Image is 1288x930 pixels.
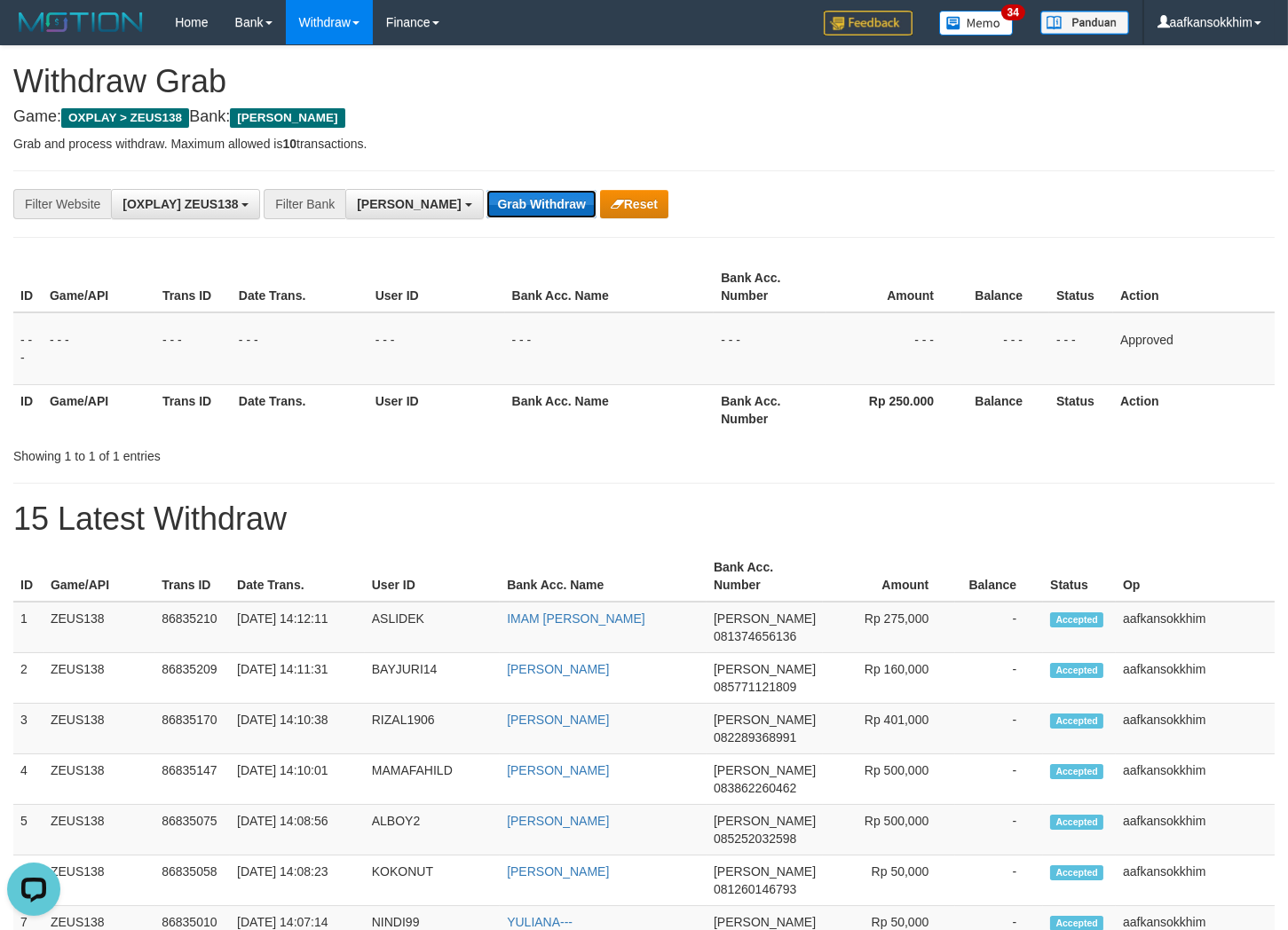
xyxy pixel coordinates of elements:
[823,653,955,704] td: Rp 160,000
[1001,4,1025,20] span: 34
[955,551,1043,602] th: Balance
[714,629,796,643] span: Copy 081374656136 to clipboard
[1049,262,1113,312] th: Status
[1116,602,1275,653] td: aafkansokkhim
[1050,612,1103,627] span: Accepted
[714,882,796,896] span: Copy 081260146793 to clipboard
[13,501,1275,537] h1: 15 Latest Withdraw
[13,440,524,465] div: Showing 1 to 1 of 1 entries
[714,864,816,879] span: [PERSON_NAME]
[714,713,816,727] span: [PERSON_NAME]
[43,805,154,855] td: ZEUS138
[505,262,715,312] th: Bank Acc. Name
[43,602,154,653] td: ZEUS138
[7,7,60,60] button: Open LiveChat chat widget
[13,704,43,754] td: 3
[282,137,296,151] strong: 10
[365,754,500,805] td: MAMAFAHILD
[230,855,365,906] td: [DATE] 14:08:23
[714,763,816,777] span: [PERSON_NAME]
[507,864,609,879] a: [PERSON_NAME]
[43,312,155,385] td: - - -
[1116,805,1275,855] td: aafkansokkhim
[111,189,260,219] button: [OXPLAY] ZEUS138
[714,831,796,846] span: Copy 085252032598 to clipboard
[154,855,230,906] td: 86835058
[368,312,505,385] td: - - -
[43,754,154,805] td: ZEUS138
[1113,384,1275,435] th: Action
[600,190,668,218] button: Reset
[714,611,816,626] span: [PERSON_NAME]
[365,551,500,602] th: User ID
[1040,11,1129,35] img: panduan.png
[714,730,796,745] span: Copy 082289368991 to clipboard
[230,754,365,805] td: [DATE] 14:10:01
[13,653,43,704] td: 2
[823,754,955,805] td: Rp 500,000
[955,754,1043,805] td: -
[955,704,1043,754] td: -
[955,602,1043,653] td: -
[264,189,345,219] div: Filter Bank
[1050,764,1103,779] span: Accepted
[955,653,1043,704] td: -
[13,9,148,35] img: MOTION_logo.png
[1043,551,1116,602] th: Status
[1116,754,1275,805] td: aafkansokkhim
[955,805,1043,855] td: -
[823,805,955,855] td: Rp 500,000
[122,197,238,211] span: [OXPLAY] ZEUS138
[230,805,365,855] td: [DATE] 14:08:56
[505,384,715,435] th: Bank Acc. Name
[43,704,154,754] td: ZEUS138
[714,915,816,929] span: [PERSON_NAME]
[357,197,461,211] span: [PERSON_NAME]
[365,653,500,704] td: BAYJURI14
[155,384,232,435] th: Trans ID
[1113,312,1275,385] td: Approved
[230,704,365,754] td: [DATE] 14:10:38
[368,262,505,312] th: User ID
[507,763,609,777] a: [PERSON_NAME]
[1050,865,1103,880] span: Accepted
[43,653,154,704] td: ZEUS138
[232,312,368,385] td: - - -
[826,262,960,312] th: Amount
[154,551,230,602] th: Trans ID
[230,602,365,653] td: [DATE] 14:12:11
[507,713,609,727] a: [PERSON_NAME]
[13,64,1275,99] h1: Withdraw Grab
[1116,653,1275,704] td: aafkansokkhim
[960,384,1049,435] th: Balance
[714,680,796,694] span: Copy 085771121809 to clipboard
[13,108,1275,126] h4: Game: Bank:
[13,551,43,602] th: ID
[823,855,955,906] td: Rp 50,000
[1113,262,1275,312] th: Action
[365,805,500,855] td: ALBOY2
[1050,815,1103,830] span: Accepted
[154,602,230,653] td: 86835210
[154,653,230,704] td: 86835209
[13,384,43,435] th: ID
[1049,384,1113,435] th: Status
[714,384,826,435] th: Bank Acc. Number
[939,11,1014,35] img: Button%20Memo.svg
[154,805,230,855] td: 86835075
[823,602,955,653] td: Rp 275,000
[714,312,826,385] td: - - -
[1116,855,1275,906] td: aafkansokkhim
[232,384,368,435] th: Date Trans.
[61,108,189,128] span: OXPLAY > ZEUS138
[43,384,155,435] th: Game/API
[365,602,500,653] td: ASLIDEK
[13,262,43,312] th: ID
[230,551,365,602] th: Date Trans.
[955,855,1043,906] td: -
[505,312,715,385] td: - - -
[345,189,483,219] button: [PERSON_NAME]
[714,814,816,828] span: [PERSON_NAME]
[507,814,609,828] a: [PERSON_NAME]
[13,312,43,385] td: - - -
